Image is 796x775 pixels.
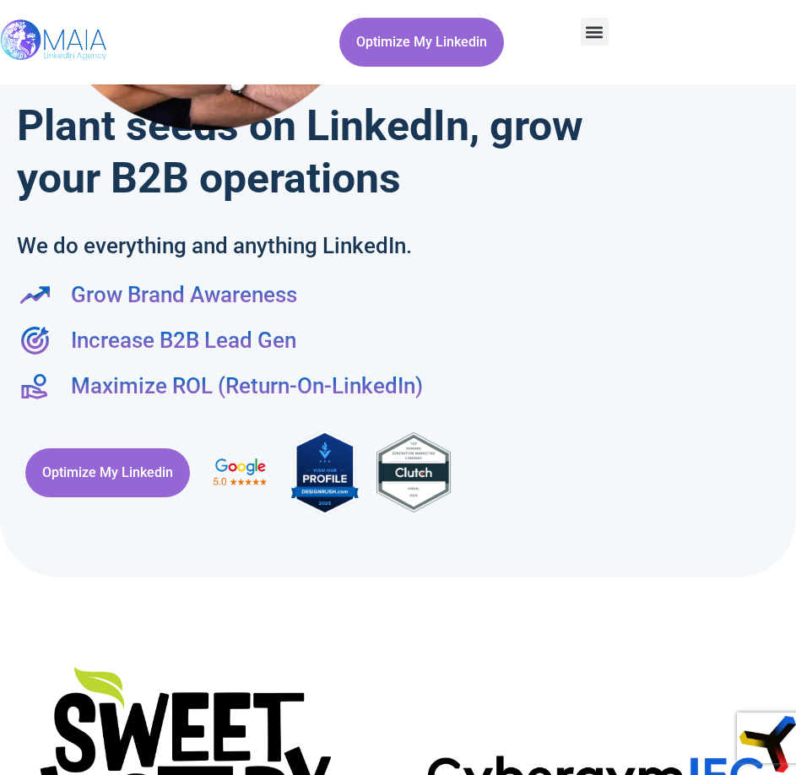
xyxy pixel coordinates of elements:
[581,18,609,46] div: Menu Toggle
[339,18,504,67] a: Optimize My Linkedin
[67,324,296,356] span: Increase B2B Lead Gen
[67,370,423,402] span: Maximize ROL (Return-On-LinkedIn)
[17,100,626,204] h1: Plant seeds on LinkedIn, grow your B2B operations
[42,457,173,489] span: Optimize My Linkedin
[67,279,297,311] span: Grow Brand Awareness
[291,427,359,518] img: MAIA Digital's rating on DesignRush, the industry-leading B2B Marketplace connecting brands with ...
[17,230,486,262] h2: We do everything and anything LinkedIn.
[25,448,190,497] a: Optimize My Linkedin
[356,26,487,58] span: Optimize My Linkedin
